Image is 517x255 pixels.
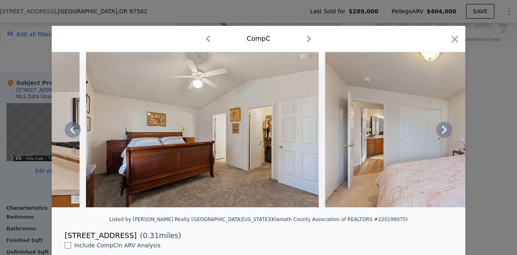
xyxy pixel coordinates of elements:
div: [STREET_ADDRESS] [65,230,137,241]
span: 0.31 [143,231,159,240]
span: Include Comp C in ARV Analysis [71,242,164,249]
img: Property Img [86,52,319,207]
span: ( miles) [137,230,181,241]
div: Listed by [PERSON_NAME] Realty [GEOGRAPHIC_DATA][US_STATE] (Klamath County Association of REALTOR... [109,217,408,222]
div: Comp C [247,34,270,44]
